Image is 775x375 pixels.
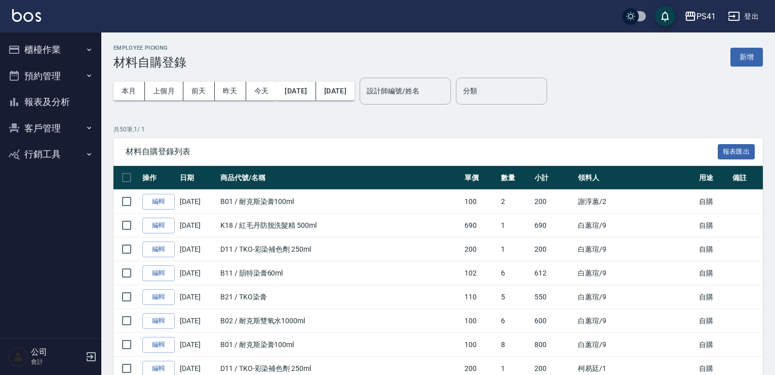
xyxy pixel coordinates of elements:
[532,309,575,333] td: 600
[532,190,575,214] td: 200
[177,309,218,333] td: [DATE]
[730,52,763,61] a: 新增
[532,261,575,285] td: 612
[4,63,97,89] button: 預約管理
[575,214,696,237] td: 白蕙瑄 /9
[218,285,462,309] td: B21 / TKO染膏
[498,285,532,309] td: 5
[575,285,696,309] td: 白蕙瑄 /9
[696,190,730,214] td: 自購
[462,285,498,309] td: 110
[462,190,498,214] td: 100
[142,218,175,233] a: 編輯
[218,214,462,237] td: K18 / 紅毛丹防脫洗髮精 500ml
[730,48,763,66] button: 新增
[655,6,675,26] button: save
[246,82,277,100] button: 今天
[696,285,730,309] td: 自購
[532,166,575,190] th: 小計
[498,237,532,261] td: 1
[498,166,532,190] th: 數量
[575,333,696,357] td: 白蕙瑄 /9
[113,55,186,70] h3: 材料自購登錄
[718,146,755,156] a: 報表匯出
[724,7,763,26] button: 登出
[218,166,462,190] th: 商品代號/名稱
[498,309,532,333] td: 6
[31,357,83,366] p: 會計
[696,166,730,190] th: 用途
[177,166,218,190] th: 日期
[113,45,186,51] h2: Employee Picking
[218,237,462,261] td: D11 / TKO-彩染補色劑 250ml
[177,333,218,357] td: [DATE]
[462,214,498,237] td: 690
[177,237,218,261] td: [DATE]
[498,214,532,237] td: 1
[462,261,498,285] td: 102
[177,285,218,309] td: [DATE]
[696,237,730,261] td: 自購
[532,285,575,309] td: 550
[177,214,218,237] td: [DATE]
[142,337,175,353] a: 編輯
[498,261,532,285] td: 6
[575,166,696,190] th: 領料人
[177,261,218,285] td: [DATE]
[113,125,763,134] p: 共 50 筆, 1 / 1
[113,82,145,100] button: 本月
[532,237,575,261] td: 200
[126,147,718,157] span: 材料自購登錄列表
[8,347,28,367] img: Person
[462,333,498,357] td: 100
[498,190,532,214] td: 2
[277,82,316,100] button: [DATE]
[142,265,175,281] a: 編輯
[4,141,97,167] button: 行銷工具
[696,261,730,285] td: 自購
[575,309,696,333] td: 白蕙瑄 /9
[142,194,175,210] a: 編輯
[696,309,730,333] td: 自購
[696,333,730,357] td: 自購
[680,6,720,27] button: PS41
[4,115,97,142] button: 客戶管理
[218,333,462,357] td: B01 / 耐克斯染膏100ml
[218,309,462,333] td: B02 / 耐克斯雙氧水1000ml
[462,237,498,261] td: 200
[140,166,177,190] th: 操作
[218,261,462,285] td: B11 / 韻特染膏60ml
[142,242,175,257] a: 編輯
[532,214,575,237] td: 690
[12,9,41,22] img: Logo
[177,190,218,214] td: [DATE]
[575,237,696,261] td: 白蕙瑄 /9
[718,144,755,160] button: 報表匯出
[730,166,763,190] th: 備註
[462,309,498,333] td: 100
[142,289,175,305] a: 編輯
[575,261,696,285] td: 白蕙瑄 /9
[142,313,175,329] a: 編輯
[462,166,498,190] th: 單價
[4,89,97,115] button: 報表及分析
[215,82,246,100] button: 昨天
[696,10,716,23] div: PS41
[218,190,462,214] td: B01 / 耐克斯染膏100ml
[532,333,575,357] td: 800
[316,82,355,100] button: [DATE]
[575,190,696,214] td: 謝淳蕙 /2
[4,37,97,63] button: 櫃檯作業
[145,82,183,100] button: 上個月
[498,333,532,357] td: 8
[183,82,215,100] button: 前天
[696,214,730,237] td: 自購
[31,347,83,357] h5: 公司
